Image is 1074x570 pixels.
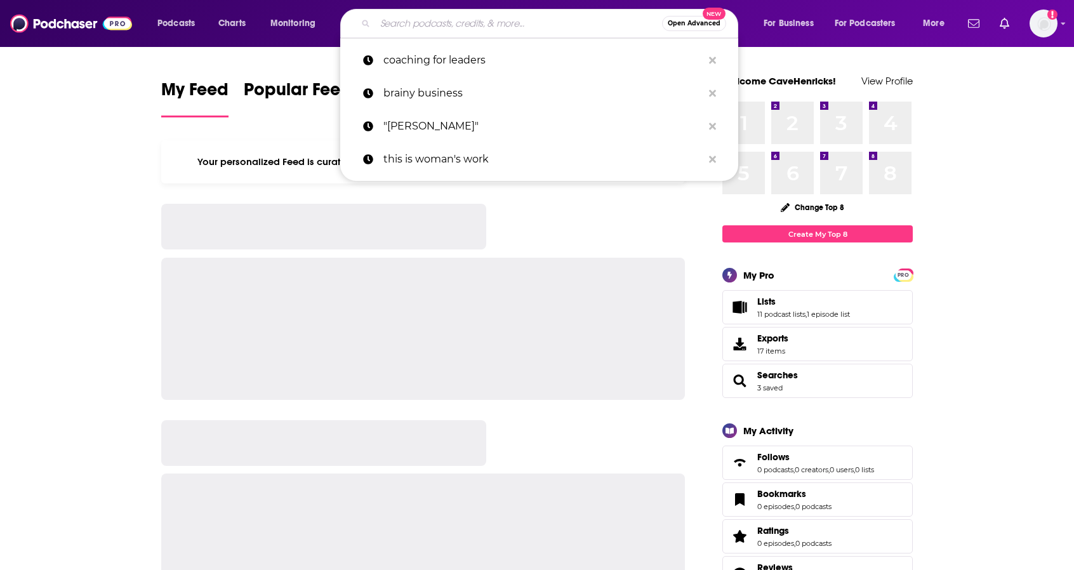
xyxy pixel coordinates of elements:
[757,525,832,536] a: Ratings
[764,15,814,32] span: For Business
[722,519,913,553] span: Ratings
[757,502,794,511] a: 0 episodes
[244,79,352,108] span: Popular Feed
[149,13,211,34] button: open menu
[161,140,685,183] div: Your personalized Feed is curated based on the Podcasts, Creators, Users, and Lists that you Follow.
[727,491,752,508] a: Bookmarks
[855,465,874,474] a: 0 lists
[795,539,832,548] a: 0 podcasts
[1030,10,1057,37] img: User Profile
[727,454,752,472] a: Follows
[210,13,253,34] a: Charts
[757,296,850,307] a: Lists
[757,347,788,355] span: 17 items
[757,451,874,463] a: Follows
[757,525,789,536] span: Ratings
[830,465,854,474] a: 0 users
[757,369,798,381] a: Searches
[923,15,945,32] span: More
[896,270,911,280] span: PRO
[757,333,788,344] span: Exports
[794,539,795,548] span: ,
[340,110,738,143] a: "[PERSON_NAME]"
[722,364,913,398] span: Searches
[757,451,790,463] span: Follows
[795,502,832,511] a: 0 podcasts
[352,9,750,38] div: Search podcasts, credits, & more...
[722,75,836,87] a: Welcome CaveHenricks!
[757,383,783,392] a: 3 saved
[861,75,913,87] a: View Profile
[1030,10,1057,37] button: Show profile menu
[1047,10,1057,20] svg: Add a profile image
[722,225,913,242] a: Create My Top 8
[340,44,738,77] a: coaching for leaders
[757,310,805,319] a: 11 podcast lists
[826,13,914,34] button: open menu
[383,110,703,143] p: "bree groff"
[995,13,1014,34] a: Show notifications dropdown
[854,465,855,474] span: ,
[757,488,806,500] span: Bookmarks
[722,446,913,480] span: Follows
[743,425,793,437] div: My Activity
[727,372,752,390] a: Searches
[773,199,852,215] button: Change Top 8
[835,15,896,32] span: For Podcasters
[793,465,795,474] span: ,
[10,11,132,36] img: Podchaser - Follow, Share and Rate Podcasts
[375,13,662,34] input: Search podcasts, credits, & more...
[727,335,752,353] span: Exports
[270,15,315,32] span: Monitoring
[963,13,984,34] a: Show notifications dropdown
[340,77,738,110] a: brainy business
[828,465,830,474] span: ,
[662,16,726,31] button: Open AdvancedNew
[743,269,774,281] div: My Pro
[914,13,960,34] button: open menu
[383,143,703,176] p: this is woman's work
[218,15,246,32] span: Charts
[757,465,793,474] a: 0 podcasts
[727,298,752,316] a: Lists
[703,8,726,20] span: New
[757,539,794,548] a: 0 episodes
[244,79,352,117] a: Popular Feed
[757,296,776,307] span: Lists
[262,13,332,34] button: open menu
[722,290,913,324] span: Lists
[755,13,830,34] button: open menu
[727,527,752,545] a: Ratings
[896,270,911,279] a: PRO
[795,465,828,474] a: 0 creators
[757,488,832,500] a: Bookmarks
[722,327,913,361] a: Exports
[161,79,229,117] a: My Feed
[383,44,703,77] p: coaching for leaders
[1030,10,1057,37] span: Logged in as CaveHenricks
[157,15,195,32] span: Podcasts
[161,79,229,108] span: My Feed
[668,20,720,27] span: Open Advanced
[722,482,913,517] span: Bookmarks
[794,502,795,511] span: ,
[805,310,807,319] span: ,
[807,310,850,319] a: 1 episode list
[340,143,738,176] a: this is woman's work
[383,77,703,110] p: brainy business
